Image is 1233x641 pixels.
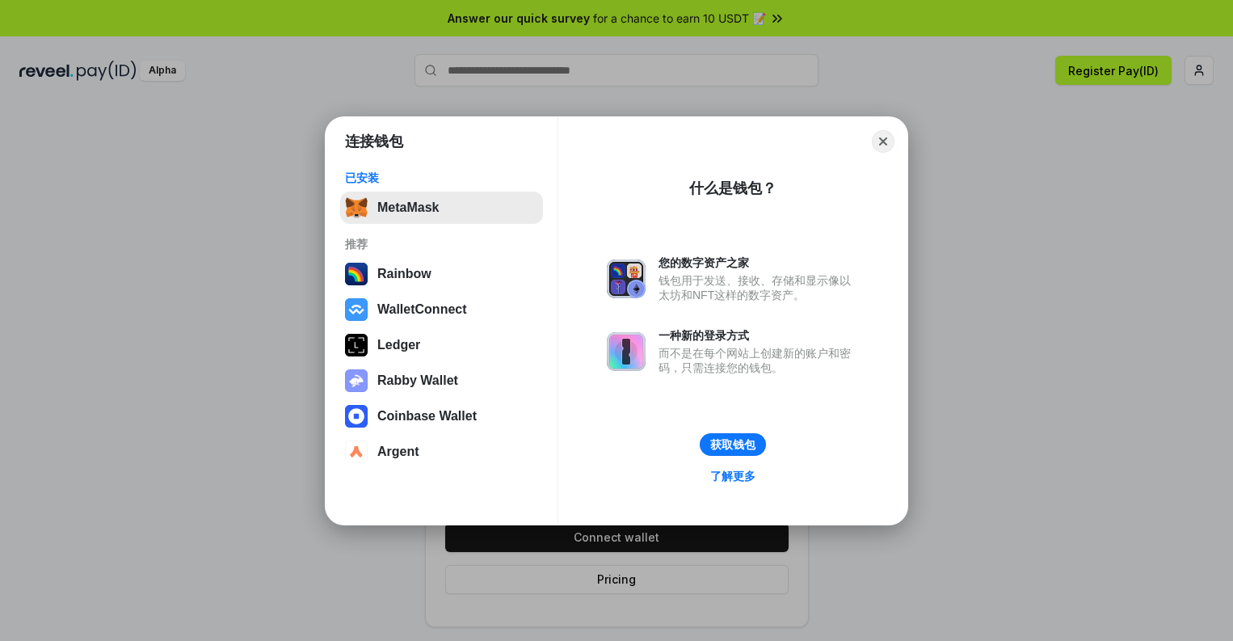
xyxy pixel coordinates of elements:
button: Close [872,130,894,153]
button: WalletConnect [340,293,543,326]
h1: 连接钱包 [345,132,403,151]
button: Ledger [340,329,543,361]
a: 了解更多 [701,466,765,487]
button: Coinbase Wallet [340,400,543,432]
div: MetaMask [377,200,439,215]
img: svg+xml,%3Csvg%20fill%3D%22none%22%20height%3D%2233%22%20viewBox%3D%220%200%2035%2033%22%20width%... [345,196,368,219]
button: 获取钱包 [700,433,766,456]
div: Rainbow [377,267,431,281]
button: Argent [340,436,543,468]
div: 已安装 [345,171,538,185]
div: Coinbase Wallet [377,409,477,424]
div: 您的数字资产之家 [659,255,859,270]
div: 而不是在每个网站上创建新的账户和密码，只需连接您的钱包。 [659,346,859,375]
div: 钱包用于发送、接收、存储和显示像以太坊和NFT这样的数字资产。 [659,273,859,302]
img: svg+xml,%3Csvg%20width%3D%2228%22%20height%3D%2228%22%20viewBox%3D%220%200%2028%2028%22%20fill%3D... [345,405,368,428]
div: Ledger [377,338,420,352]
div: WalletConnect [377,302,467,317]
div: Argent [377,445,419,459]
button: Rabby Wallet [340,365,543,397]
img: svg+xml,%3Csvg%20xmlns%3D%22http%3A%2F%2Fwww.w3.org%2F2000%2Fsvg%22%20width%3D%2228%22%20height%3... [345,334,368,356]
div: 什么是钱包？ [689,179,776,198]
div: 获取钱包 [710,437,755,452]
div: 一种新的登录方式 [659,328,859,343]
div: 了解更多 [710,469,755,483]
button: Rainbow [340,258,543,290]
img: svg+xml,%3Csvg%20width%3D%2228%22%20height%3D%2228%22%20viewBox%3D%220%200%2028%2028%22%20fill%3D... [345,298,368,321]
button: MetaMask [340,192,543,224]
img: svg+xml,%3Csvg%20width%3D%22120%22%20height%3D%22120%22%20viewBox%3D%220%200%20120%20120%22%20fil... [345,263,368,285]
div: 推荐 [345,237,538,251]
img: svg+xml,%3Csvg%20xmlns%3D%22http%3A%2F%2Fwww.w3.org%2F2000%2Fsvg%22%20fill%3D%22none%22%20viewBox... [345,369,368,392]
img: svg+xml,%3Csvg%20width%3D%2228%22%20height%3D%2228%22%20viewBox%3D%220%200%2028%2028%22%20fill%3D... [345,441,368,463]
img: svg+xml,%3Csvg%20xmlns%3D%22http%3A%2F%2Fwww.w3.org%2F2000%2Fsvg%22%20fill%3D%22none%22%20viewBox... [607,259,646,298]
img: svg+xml,%3Csvg%20xmlns%3D%22http%3A%2F%2Fwww.w3.org%2F2000%2Fsvg%22%20fill%3D%22none%22%20viewBox... [607,332,646,371]
div: Rabby Wallet [377,373,458,388]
